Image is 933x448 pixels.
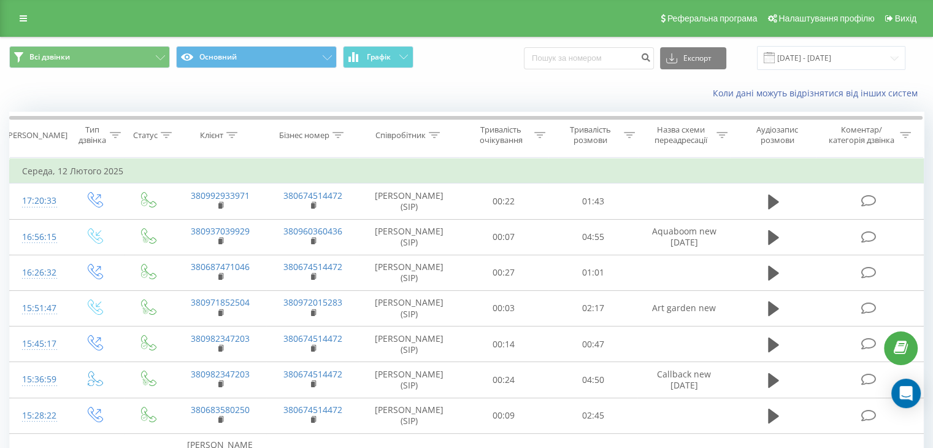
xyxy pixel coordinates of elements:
[359,362,459,398] td: [PERSON_NAME] (SIP)
[891,379,921,408] div: Open Intercom Messenger
[459,183,548,219] td: 00:22
[742,125,813,145] div: Аудіозапис розмови
[548,219,637,255] td: 04:55
[283,261,342,272] a: 380674514472
[459,290,548,326] td: 00:03
[10,159,924,183] td: Середа, 12 Лютого 2025
[283,296,342,308] a: 380972015283
[359,219,459,255] td: [PERSON_NAME] (SIP)
[359,183,459,219] td: [PERSON_NAME] (SIP)
[191,225,250,237] a: 380937039929
[375,130,426,141] div: Співробітник
[283,225,342,237] a: 380960360436
[649,125,713,145] div: Назва схеми переадресації
[359,255,459,290] td: [PERSON_NAME] (SIP)
[459,255,548,290] td: 00:27
[459,326,548,362] td: 00:14
[359,398,459,433] td: [PERSON_NAME] (SIP)
[359,290,459,326] td: [PERSON_NAME] (SIP)
[22,404,55,428] div: 15:28:22
[359,326,459,362] td: [PERSON_NAME] (SIP)
[22,225,55,249] div: 16:56:15
[191,333,250,344] a: 380982347203
[191,296,250,308] a: 380971852504
[459,362,548,398] td: 00:24
[667,14,758,23] span: Реферальна програма
[470,125,532,145] div: Тривалість очікування
[825,125,897,145] div: Коментар/категорія дзвінка
[279,130,329,141] div: Бізнес номер
[6,130,67,141] div: [PERSON_NAME]
[637,219,730,255] td: Aquaboom new [DATE]
[548,290,637,326] td: 02:17
[22,332,55,356] div: 15:45:17
[895,14,916,23] span: Вихід
[9,46,170,68] button: Всі дзвінки
[548,326,637,362] td: 00:47
[548,183,637,219] td: 01:43
[191,368,250,380] a: 380982347203
[637,290,730,326] td: Аrt garden new
[29,52,70,62] span: Всі дзвінки
[22,368,55,392] div: 15:36:59
[660,47,726,69] button: Експорт
[713,87,924,99] a: Коли дані можуть відрізнятися вiд інших систем
[200,130,223,141] div: Клієнт
[283,190,342,201] a: 380674514472
[637,362,730,398] td: Callback new [DATE]
[548,398,637,433] td: 02:45
[133,130,158,141] div: Статус
[22,296,55,320] div: 15:51:47
[524,47,654,69] input: Пошук за номером
[191,404,250,415] a: 380683580250
[778,14,874,23] span: Налаштування профілю
[22,261,55,285] div: 16:26:32
[191,261,250,272] a: 380687471046
[77,125,106,145] div: Тип дзвінка
[367,53,391,61] span: Графік
[283,333,342,344] a: 380674514472
[191,190,250,201] a: 380992933971
[548,255,637,290] td: 01:01
[283,404,342,415] a: 380674514472
[459,219,548,255] td: 00:07
[283,368,342,380] a: 380674514472
[343,46,413,68] button: Графік
[176,46,337,68] button: Основний
[548,362,637,398] td: 04:50
[559,125,621,145] div: Тривалість розмови
[459,398,548,433] td: 00:09
[22,189,55,213] div: 17:20:33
